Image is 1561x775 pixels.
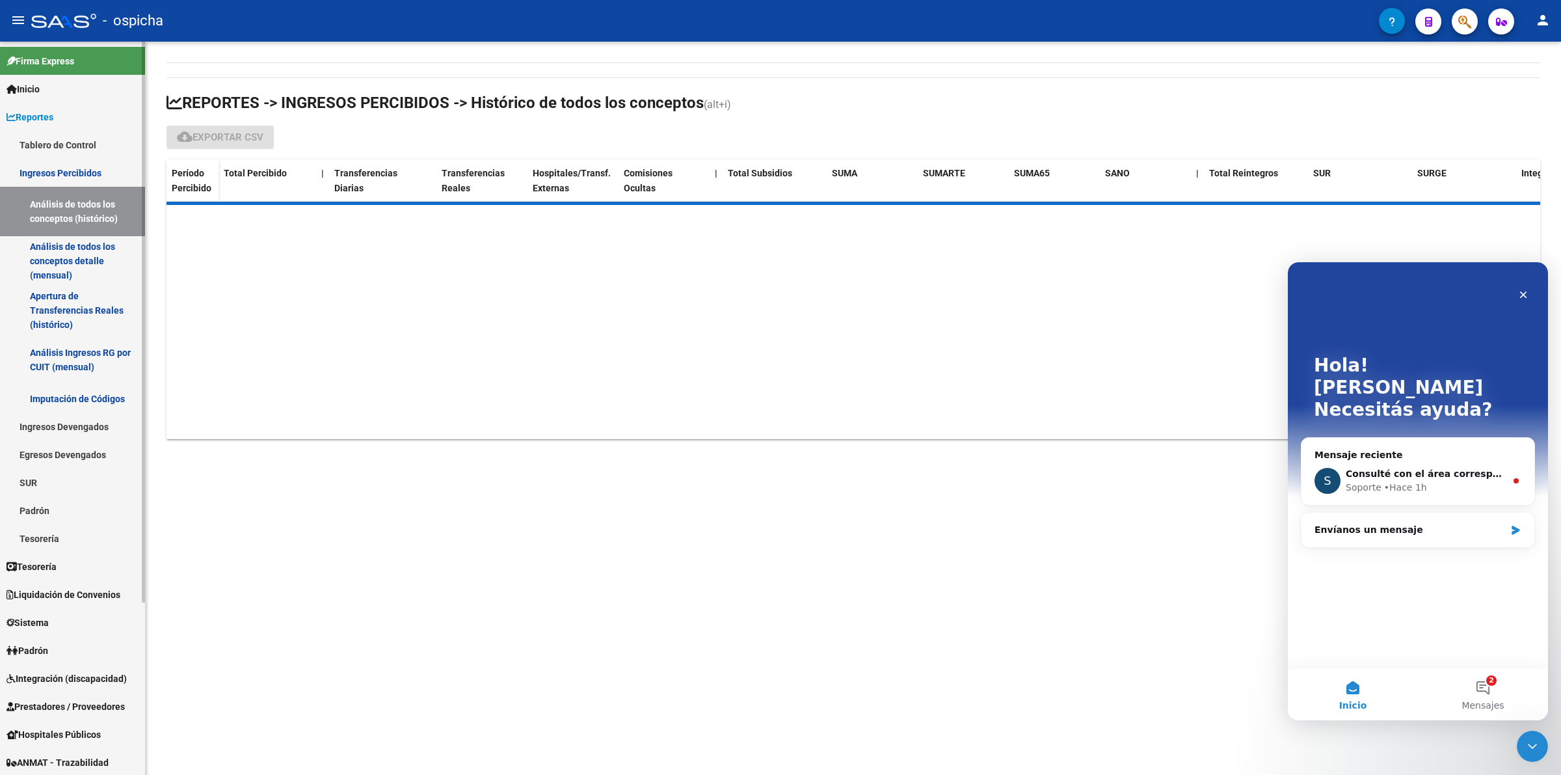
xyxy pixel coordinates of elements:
span: Mensajes [174,439,216,448]
button: Exportar CSV [167,126,274,149]
span: Total Percibido [224,168,287,178]
span: SUMARTE [923,168,965,178]
span: Hospitales Públicos [7,727,101,742]
span: | [1196,168,1199,178]
mat-icon: cloud_download [177,129,193,144]
datatable-header-cell: SANO [1100,159,1191,214]
span: Hospitales/Transf. Externas [533,168,611,193]
span: Inicio [7,82,40,96]
datatable-header-cell: Total Percibido [219,159,316,214]
datatable-header-cell: | [1191,159,1204,214]
mat-icon: person [1535,12,1551,28]
div: Soporte [58,219,94,232]
span: SUMA [832,168,857,178]
span: SURGE [1417,168,1447,178]
span: Total Subsidios [728,168,792,178]
datatable-header-cell: SUMA65 [1009,159,1100,214]
span: - ospicha [103,7,163,35]
datatable-header-cell: SURGE [1412,159,1516,214]
datatable-header-cell: Transferencias Diarias [329,159,420,214]
span: Padrón [7,644,48,658]
datatable-header-cell: Comisiones Ocultas [619,159,710,214]
span: Prestadores / Proveedores [7,700,125,714]
datatable-header-cell: Total Reintegros [1204,159,1295,214]
span: Período Percibido [172,168,211,193]
div: Envíanos un mensaje [27,261,217,275]
datatable-header-cell: Hospitales/Transf. Externas [527,159,619,214]
span: REPORTES -> INGRESOS PERCIBIDOS -> Histórico de todos los conceptos [167,94,704,112]
datatable-header-cell: Transferencias Reales [436,159,527,214]
span: Total Reintegros [1209,168,1278,178]
span: SUMA65 [1014,168,1050,178]
span: Firma Express [7,54,74,68]
iframe: Intercom live chat [1517,731,1548,762]
span: Comisiones Ocultas [624,168,673,193]
span: Inicio [51,439,79,448]
span: SANO [1105,168,1130,178]
mat-icon: menu [10,12,26,28]
span: | [321,168,324,178]
datatable-header-cell: | [710,159,723,214]
span: Tesorería [7,560,57,574]
span: Exportar CSV [177,131,263,143]
span: Transferencias Diarias [334,168,397,193]
span: ANMAT - Trazabilidad [7,755,109,770]
span: SUR [1313,168,1331,178]
datatable-header-cell: | [316,159,329,214]
span: Transferencias Reales [442,168,505,193]
datatable-header-cell: SUMA [827,159,918,214]
span: Integración (discapacidad) [7,672,127,686]
span: Reportes [7,110,53,124]
datatable-header-cell: Período Percibido [167,159,219,214]
span: Consulté con el área correspondiente lo de la delegación de su ventanilla, en cuanto me respondan... [58,206,718,217]
iframe: Intercom live chat [1288,262,1548,720]
div: Cerrar [224,21,247,44]
button: Mensajes [130,406,260,458]
datatable-header-cell: SUMARTE [918,159,1009,214]
span: | [715,168,717,178]
datatable-header-cell: Total Subsidios [723,159,814,214]
div: • Hace 1h [96,219,139,232]
div: Envíanos un mensaje [13,250,247,286]
span: (alt+i) [704,98,731,111]
span: Liquidación de Convenios [7,588,120,602]
span: Sistema [7,616,49,630]
datatable-header-cell: SUR [1308,159,1412,214]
